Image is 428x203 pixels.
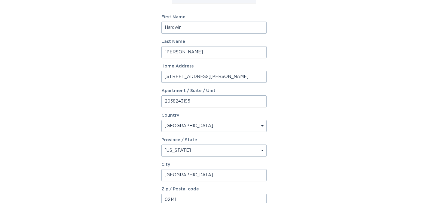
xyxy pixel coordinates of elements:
label: Apartment / Suite / Unit [161,89,267,93]
label: Home Address [161,64,267,68]
label: First Name [161,15,267,19]
label: Zip / Postal code [161,187,267,191]
label: City [161,163,267,167]
label: Country [161,113,179,118]
label: Province / State [161,138,197,142]
label: Last Name [161,40,267,44]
